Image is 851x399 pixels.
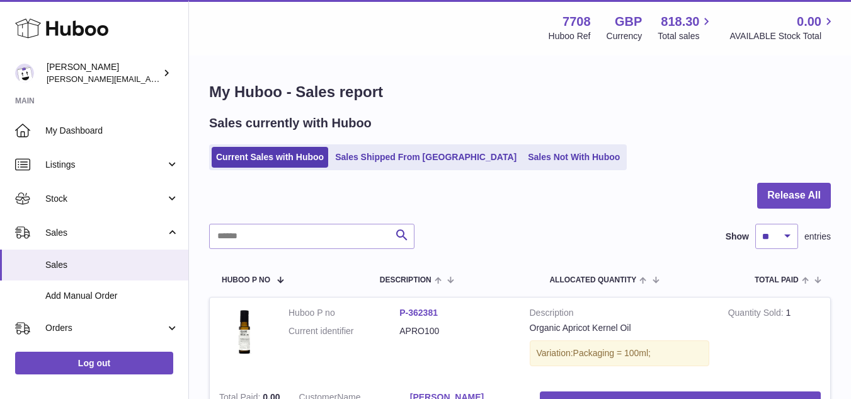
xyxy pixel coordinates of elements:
[45,159,166,171] span: Listings
[209,82,831,102] h1: My Huboo - Sales report
[658,30,714,42] span: Total sales
[45,193,166,205] span: Stock
[573,348,651,358] span: Packaging = 100ml;
[331,147,521,168] a: Sales Shipped From [GEOGRAPHIC_DATA]
[212,147,328,168] a: Current Sales with Huboo
[530,340,709,366] div: Variation:
[530,322,709,334] div: Organic Apricot Kernel Oil
[563,13,591,30] strong: 7708
[757,183,831,209] button: Release All
[47,74,253,84] span: [PERSON_NAME][EMAIL_ADDRESS][DOMAIN_NAME]
[222,276,270,284] span: Huboo P no
[219,307,270,357] img: 77081700559195.jpg
[45,259,179,271] span: Sales
[399,308,438,318] a: P-362381
[399,325,510,337] dd: APRO100
[804,231,831,243] span: entries
[726,231,749,243] label: Show
[729,13,836,42] a: 0.00 AVAILABLE Stock Total
[15,352,173,374] a: Log out
[719,298,830,382] td: 1
[549,30,591,42] div: Huboo Ref
[615,13,642,30] strong: GBP
[288,325,399,337] dt: Current identifier
[797,13,821,30] span: 0.00
[209,115,372,132] h2: Sales currently with Huboo
[15,64,34,83] img: victor@erbology.co
[45,227,166,239] span: Sales
[523,147,624,168] a: Sales Not With Huboo
[47,61,160,85] div: [PERSON_NAME]
[755,276,799,284] span: Total paid
[658,13,714,42] a: 818.30 Total sales
[728,308,786,321] strong: Quantity Sold
[549,276,636,284] span: ALLOCATED Quantity
[288,307,399,319] dt: Huboo P no
[45,290,179,302] span: Add Manual Order
[530,307,709,322] strong: Description
[661,13,699,30] span: 818.30
[729,30,836,42] span: AVAILABLE Stock Total
[380,276,431,284] span: Description
[45,322,166,334] span: Orders
[45,125,179,137] span: My Dashboard
[607,30,643,42] div: Currency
